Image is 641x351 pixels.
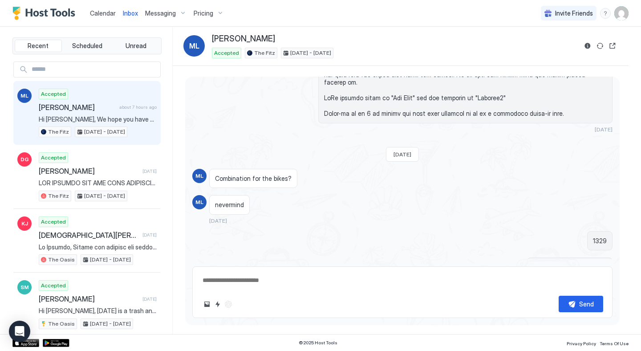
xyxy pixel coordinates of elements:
span: [DATE] - [DATE] [84,128,125,136]
span: ML [195,172,203,180]
button: Open reservation [607,41,618,51]
a: App Store [12,339,39,347]
span: Combination for the bikes? [215,175,292,183]
span: Scheduled [72,42,102,50]
span: [PERSON_NAME] [212,34,275,44]
span: The Oasis [48,256,75,264]
span: [DATE] [394,151,411,158]
span: [PERSON_NAME] [39,294,139,303]
span: Messaging [145,9,176,17]
span: Terms Of Use [600,341,629,346]
span: KJ [21,220,28,228]
span: Accepted [41,154,66,162]
span: Accepted [41,90,66,98]
span: [DATE] - [DATE] [90,256,131,264]
span: Accepted [41,282,66,290]
span: [PERSON_NAME] [39,167,139,175]
span: Hi [PERSON_NAME], We hope you have been enjoying your stay. Just a reminder that your check-out i... [39,115,157,123]
span: Recent [28,42,49,50]
a: Calendar [90,8,116,18]
span: The Oasis [48,320,75,328]
span: Pricing [194,9,213,17]
span: ML [20,92,28,100]
span: [DATE] - [DATE] [90,320,131,328]
span: [DATE] [142,296,157,302]
a: Inbox [123,8,138,18]
span: [DATE] - [DATE] [290,49,331,57]
span: LOR IPSUMDO SIT AME CONS ADIPISCINGE #6 Seddoeiusmodte in Utl Etdol ma ali Enimadm Veniam. quisn:... [39,179,157,187]
button: Unread [112,40,159,52]
button: Send [559,296,603,312]
div: tab-group [12,37,162,54]
a: Host Tools Logo [12,7,79,20]
button: Upload image [202,299,212,310]
button: Quick reply [212,299,223,310]
button: Sync reservation [595,41,605,51]
span: nevermind [215,201,244,209]
span: [DEMOGRAPHIC_DATA][PERSON_NAME] [39,231,139,240]
span: [PERSON_NAME] [39,103,116,112]
a: Terms Of Use [600,338,629,347]
span: The Fitz [254,49,275,57]
span: Accepted [41,218,66,226]
button: Recent [15,40,62,52]
span: [DATE] - [DATE] [84,192,125,200]
span: [DATE] [142,232,157,238]
div: Send [579,299,594,309]
button: Reservation information [582,41,593,51]
span: Unread [126,42,146,50]
div: Open Intercom Messenger [9,321,30,342]
span: ML [195,198,203,206]
span: Lo Ipsumdo, Sitame con adipisc eli seddo. Ei'te incidid utl etdo magnaa Eni Admin ven quis no exe... [39,243,157,251]
span: [DATE] [595,126,613,133]
span: DG [20,155,29,163]
span: SM [20,283,29,291]
a: Google Play Store [43,339,69,347]
span: ML [189,41,199,51]
button: Scheduled [64,40,111,52]
span: Accepted [214,49,239,57]
div: User profile [614,6,629,20]
div: menu [600,8,611,19]
span: [DATE] [209,217,227,224]
span: Calendar [90,9,116,17]
span: The Fitz [48,128,69,136]
span: Hi [PERSON_NAME], [DATE] is a trash and recycling pick-up day. If you're able, please bring the t... [39,307,157,315]
input: Input Field [28,62,160,77]
span: © 2025 Host Tools [299,340,337,346]
a: Privacy Policy [567,338,596,347]
span: Privacy Policy [567,341,596,346]
span: [DATE] [142,168,157,174]
span: about 7 hours ago [119,104,157,110]
span: Invite Friends [555,9,593,17]
span: Inbox [123,9,138,17]
span: The Fitz [48,192,69,200]
span: 1329 [593,237,607,245]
